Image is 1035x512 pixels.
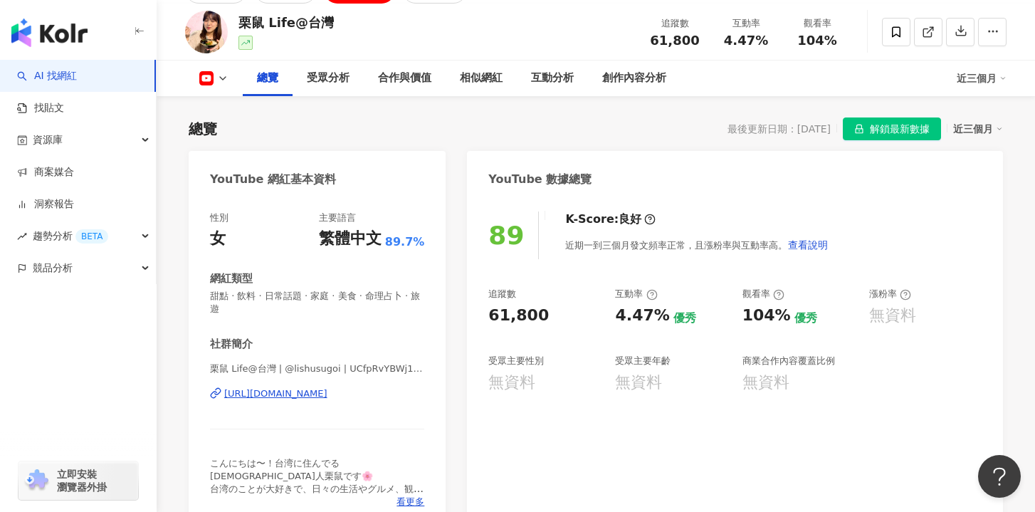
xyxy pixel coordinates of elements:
[224,387,327,400] div: [URL][DOMAIN_NAME]
[673,310,696,326] div: 優秀
[869,288,911,301] div: 漲粉率
[615,355,671,367] div: 受眾主要年齡
[531,70,574,87] div: 互動分析
[307,70,350,87] div: 受眾分析
[724,33,768,48] span: 4.47%
[33,220,108,252] span: 趨勢分析
[488,288,516,301] div: 追蹤數
[210,228,226,250] div: 女
[615,305,669,327] div: 4.47%
[33,252,73,284] span: 競品分析
[210,387,424,400] a: [URL][DOMAIN_NAME]
[854,124,864,134] span: lock
[319,228,382,250] div: 繁體中文
[648,16,702,31] div: 追蹤數
[210,172,336,187] div: YouTube 網紅基本資料
[787,231,829,259] button: 查看說明
[742,288,784,301] div: 觀看率
[378,70,431,87] div: 合作與價值
[742,372,789,394] div: 無資料
[957,67,1007,90] div: 近三個月
[794,310,817,326] div: 優秀
[719,16,773,31] div: 互動率
[319,211,356,224] div: 主要語言
[210,211,228,224] div: 性別
[565,231,829,259] div: 近期一到三個月發文頻率正常，且漲粉率與互動率高。
[615,372,662,394] div: 無資料
[210,290,424,315] span: 甜點 · 飲料 · 日常話題 · 家庭 · 美食 · 命理占卜 · 旅遊
[619,211,641,227] div: 良好
[57,468,107,493] span: 立即安裝 瀏覽器外掛
[727,123,831,135] div: 最後更新日期：[DATE]
[488,372,535,394] div: 無資料
[869,305,916,327] div: 無資料
[17,165,74,179] a: 商案媒合
[19,461,138,500] a: chrome extension立即安裝 瀏覽器外掛
[17,69,77,83] a: searchAI 找網紅
[488,221,524,250] div: 89
[843,117,941,140] button: 解鎖最新數據
[33,124,63,156] span: 資源庫
[210,337,253,352] div: 社群簡介
[185,11,228,53] img: KOL Avatar
[650,33,699,48] span: 61,800
[23,469,51,492] img: chrome extension
[488,355,544,367] div: 受眾主要性別
[953,120,1003,138] div: 近三個月
[11,19,88,47] img: logo
[257,70,278,87] div: 總覽
[870,118,930,141] span: 解鎖最新數據
[210,271,253,286] div: 網紅類型
[17,101,64,115] a: 找貼文
[742,305,791,327] div: 104%
[17,197,74,211] a: 洞察報告
[75,229,108,244] div: BETA
[210,362,424,375] span: 栗鼠 Life@台灣 | @lishusugoi | UCfpRvYBWj1jwjXrKhs3abPg
[790,16,844,31] div: 觀看率
[396,496,424,508] span: 看更多
[488,172,592,187] div: YouTube 數據總覽
[488,305,549,327] div: 61,800
[602,70,666,87] div: 創作內容分析
[565,211,656,227] div: K-Score :
[788,239,828,251] span: 查看說明
[978,455,1021,498] iframe: Help Scout Beacon - Open
[17,231,27,241] span: rise
[797,33,837,48] span: 104%
[238,14,334,31] div: 栗鼠 Life@台灣
[385,234,425,250] span: 89.7%
[742,355,835,367] div: 商業合作內容覆蓋比例
[460,70,503,87] div: 相似網紅
[189,119,217,139] div: 總覽
[615,288,657,301] div: 互動率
